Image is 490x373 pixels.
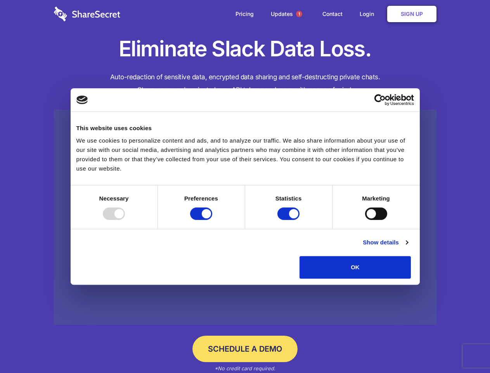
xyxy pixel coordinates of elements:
a: Sign Up [387,6,436,22]
strong: Necessary [99,195,129,202]
img: logo-wordmark-white-trans-d4663122ce5f474addd5e946df7df03e33cb6a1c49d2221995e7729f52c070b2.svg [54,7,120,21]
a: Schedule a Demo [192,336,298,362]
h4: Auto-redaction of sensitive data, encrypted data sharing and self-destructing private chats. Shar... [54,71,436,96]
em: *No credit card required. [215,365,275,371]
strong: Marketing [362,195,390,202]
button: OK [300,256,411,279]
a: Usercentrics Cookiebot - opens in a new window [346,94,414,106]
a: Login [352,2,386,26]
span: 1 [296,11,302,17]
div: We use cookies to personalize content and ads, and to analyze our traffic. We also share informat... [76,136,414,173]
a: Pricing [228,2,261,26]
strong: Preferences [184,195,218,202]
strong: Statistics [275,195,302,202]
a: Contact [315,2,350,26]
img: logo [76,96,88,104]
a: Wistia video thumbnail [54,110,436,325]
div: This website uses cookies [76,124,414,133]
a: Show details [363,238,408,247]
h1: Eliminate Slack Data Loss. [54,35,436,63]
